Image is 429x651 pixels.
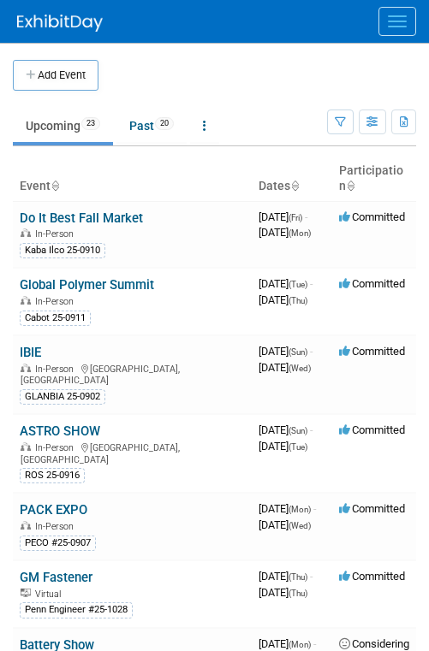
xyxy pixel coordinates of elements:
[310,570,313,583] span: -
[289,347,307,357] span: (Sun)
[20,440,245,465] div: [GEOGRAPHIC_DATA], [GEOGRAPHIC_DATA]
[35,228,79,240] span: In-Person
[20,311,91,326] div: Cabot 25-0911
[35,364,79,375] span: In-Person
[21,364,31,372] img: In-Person Event
[20,536,96,551] div: PECO #25-0907
[20,277,154,293] a: Global Polymer Summit
[259,293,307,306] span: [DATE]
[259,586,307,599] span: [DATE]
[20,389,105,405] div: GLANBIA 25-0902
[339,502,405,515] span: Committed
[289,572,307,582] span: (Thu)
[339,423,405,436] span: Committed
[305,210,307,223] span: -
[259,226,311,239] span: [DATE]
[20,210,143,226] a: Do It Best Fall Market
[259,440,307,453] span: [DATE]
[21,521,31,530] img: In-Person Event
[289,640,311,649] span: (Mon)
[289,505,311,514] span: (Mon)
[116,109,187,142] a: Past20
[289,589,307,598] span: (Thu)
[259,570,313,583] span: [DATE]
[378,7,416,36] button: Menu
[20,345,41,360] a: IBIE
[346,179,355,192] a: Sort by Participation Type
[313,637,316,650] span: -
[339,637,409,650] span: Considering
[289,426,307,435] span: (Sun)
[289,442,307,452] span: (Tue)
[252,157,332,201] th: Dates
[35,521,79,532] span: In-Person
[51,179,59,192] a: Sort by Event Name
[289,228,311,238] span: (Mon)
[20,243,105,258] div: Kaba Ilco 25-0910
[13,60,98,91] button: Add Event
[13,157,252,201] th: Event
[310,277,313,290] span: -
[20,468,85,483] div: ROS 25-0916
[339,345,405,358] span: Committed
[289,280,307,289] span: (Tue)
[289,521,311,530] span: (Wed)
[81,117,100,130] span: 23
[35,589,66,600] span: Virtual
[339,210,405,223] span: Committed
[339,570,405,583] span: Committed
[259,423,313,436] span: [DATE]
[313,502,316,515] span: -
[259,637,316,650] span: [DATE]
[259,502,316,515] span: [DATE]
[259,518,311,531] span: [DATE]
[290,179,299,192] a: Sort by Start Date
[21,296,31,305] img: In-Person Event
[310,345,313,358] span: -
[35,442,79,453] span: In-Person
[21,442,31,451] img: In-Person Event
[20,423,100,439] a: ASTRO SHOW
[259,277,313,290] span: [DATE]
[20,502,87,518] a: PACK EXPO
[259,345,313,358] span: [DATE]
[155,117,174,130] span: 20
[289,364,311,373] span: (Wed)
[289,213,302,222] span: (Fri)
[20,602,133,618] div: Penn Engineer #25-1028
[35,296,79,307] span: In-Person
[21,228,31,237] img: In-Person Event
[17,15,103,32] img: ExhibitDay
[310,423,313,436] span: -
[13,109,113,142] a: Upcoming23
[21,589,31,597] img: Virtual Event
[259,210,307,223] span: [DATE]
[332,157,416,201] th: Participation
[339,277,405,290] span: Committed
[259,361,311,374] span: [DATE]
[20,570,92,585] a: GM Fastener
[289,296,307,305] span: (Thu)
[20,361,245,387] div: [GEOGRAPHIC_DATA], [GEOGRAPHIC_DATA]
